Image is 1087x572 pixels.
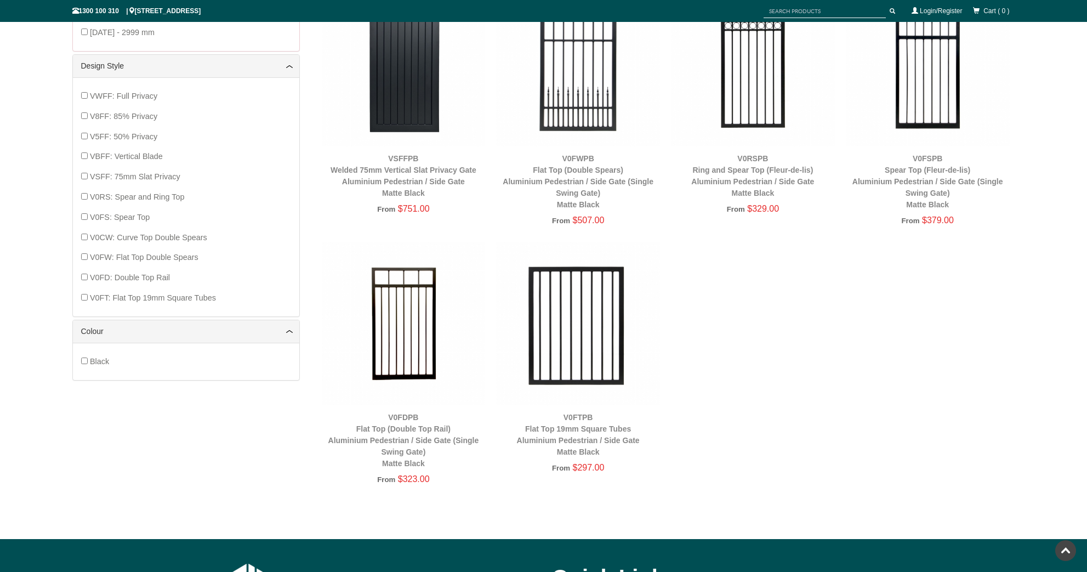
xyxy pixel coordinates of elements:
span: V0CW: Curve Top Double Spears [90,233,207,242]
iframe: LiveChat chat widget [868,279,1087,534]
span: V0RS: Spear and Ring Top [90,192,185,201]
span: $323.00 [398,474,430,484]
a: V0FDPBFlat Top (Double Top Rail)Aluminium Pedestrian / Side Gate (Single Swing Gate)Matte Black [328,413,479,468]
span: V0FW: Flat Top Double Spears [90,253,198,262]
span: Cart ( 0 ) [983,7,1009,15]
span: V8FF: 85% Privacy [90,112,157,121]
span: V0FD: Double Top Rail [90,273,170,282]
span: 1300 100 310 | [STREET_ADDRESS] [72,7,201,15]
a: V0FTPBFlat Top 19mm Square TubesAluminium Pedestrian / Side GateMatte Black [517,413,640,456]
span: VSFF: 75mm Slat Privacy [90,172,180,181]
a: Design Style [81,60,291,72]
a: Login/Register [920,7,962,15]
span: [DATE] - 2999 mm [90,28,155,37]
span: From [552,217,570,225]
span: From [552,464,570,472]
span: Black [90,357,109,366]
img: V0FDPB - Flat Top (Double Top Rail) - Aluminium Pedestrian / Side Gate (Single Swing Gate) - Matt... [322,242,486,406]
span: $507.00 [573,216,605,225]
a: V0RSPBRing and Spear Top (Fleur-de-lis)Aluminium Pedestrian / Side GateMatte Black [691,154,814,197]
a: VSFFPBWelded 75mm Vertical Slat Privacy GateAluminium Pedestrian / Side GateMatte Black [331,154,476,197]
span: From [901,217,919,225]
span: $379.00 [922,216,954,225]
span: $751.00 [398,204,430,213]
img: V0FTPB - Flat Top 19mm Square Tubes - Aluminium Pedestrian / Side Gate - Matte Black - Gate Wareh... [496,242,660,406]
span: V0FT: Flat Top 19mm Square Tubes [90,293,216,302]
span: $329.00 [747,204,779,213]
a: V0FSPBSpear Top (Fleur-de-lis)Aluminium Pedestrian / Side Gate (Single Swing Gate)Matte Black [852,154,1003,209]
span: From [377,475,395,484]
span: V0FS: Spear Top [90,213,150,222]
span: VWFF: Full Privacy [90,92,157,100]
a: Colour [81,326,291,337]
span: $297.00 [573,463,605,472]
input: SEARCH PRODUCTS [764,4,886,18]
span: V5FF: 50% Privacy [90,132,157,141]
span: From [727,205,745,213]
span: From [377,205,395,213]
a: V0FWPBFlat Top (Double Spears)Aluminium Pedestrian / Side Gate (Single Swing Gate)Matte Black [503,154,653,209]
span: VBFF: Vertical Blade [90,152,163,161]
